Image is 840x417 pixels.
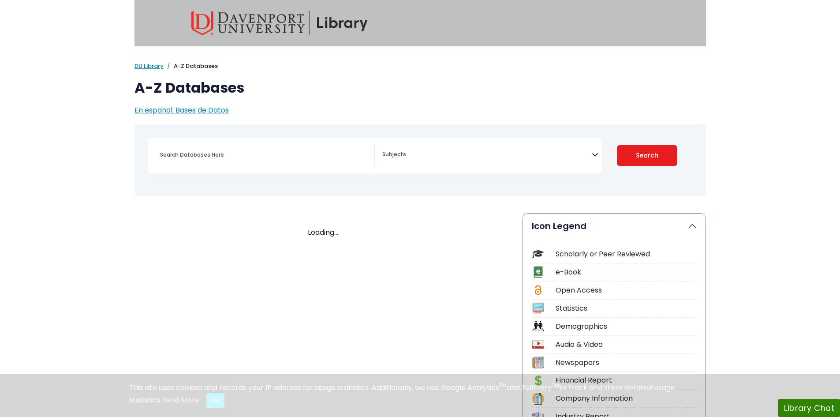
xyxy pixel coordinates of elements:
textarea: Search [382,152,592,159]
a: Read More [162,395,199,405]
li: A-Z Databases [164,62,218,71]
img: Icon Scholarly or Peer Reviewed [532,248,544,260]
h1: A-Z Databases [134,79,706,96]
div: This site uses cookies and records your IP address for usage statistics. Additionally, we use Goo... [129,383,711,408]
div: Newspapers [556,357,697,368]
button: Library Chat [778,399,840,417]
nav: Search filters [134,124,706,195]
input: Search database by title or keyword [155,148,374,161]
a: En español: Bases de Datos [134,105,229,115]
img: Icon Newspapers [532,357,544,368]
div: Loading... [134,227,512,238]
button: Submit for Search Results [617,145,677,166]
sup: TM [499,382,507,389]
img: Icon Demographics [532,320,544,332]
a: DU Library [134,62,164,70]
button: Close [206,393,224,408]
img: Icon Open Access [533,284,544,296]
div: Open Access [556,285,697,296]
button: Icon Legend [523,214,706,238]
div: Audio & Video [556,339,697,350]
div: Demographics [556,321,697,332]
div: Scholarly or Peer Reviewed [556,249,697,259]
div: e-Book [556,267,697,278]
img: Davenport University Library [191,11,368,35]
img: Icon Statistics [532,302,544,314]
div: Statistics [556,303,697,314]
sup: TM [552,382,559,389]
img: Icon Audio & Video [532,338,544,350]
nav: breadcrumb [134,62,706,71]
img: Icon e-Book [532,266,544,278]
